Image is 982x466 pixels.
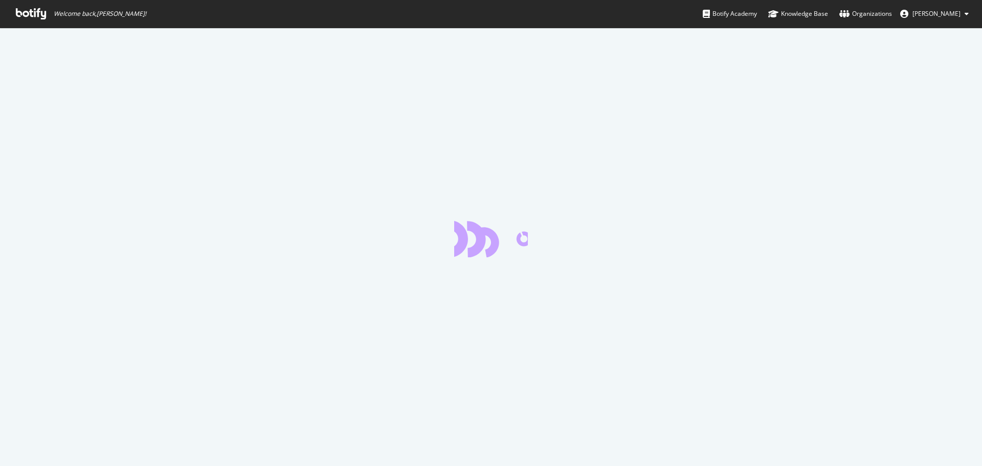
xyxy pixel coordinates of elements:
[703,9,757,19] div: Botify Academy
[768,9,828,19] div: Knowledge Base
[912,9,961,18] span: Avani Nagda
[54,10,146,18] span: Welcome back, [PERSON_NAME] !
[892,6,977,22] button: [PERSON_NAME]
[454,220,528,257] div: animation
[839,9,892,19] div: Organizations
